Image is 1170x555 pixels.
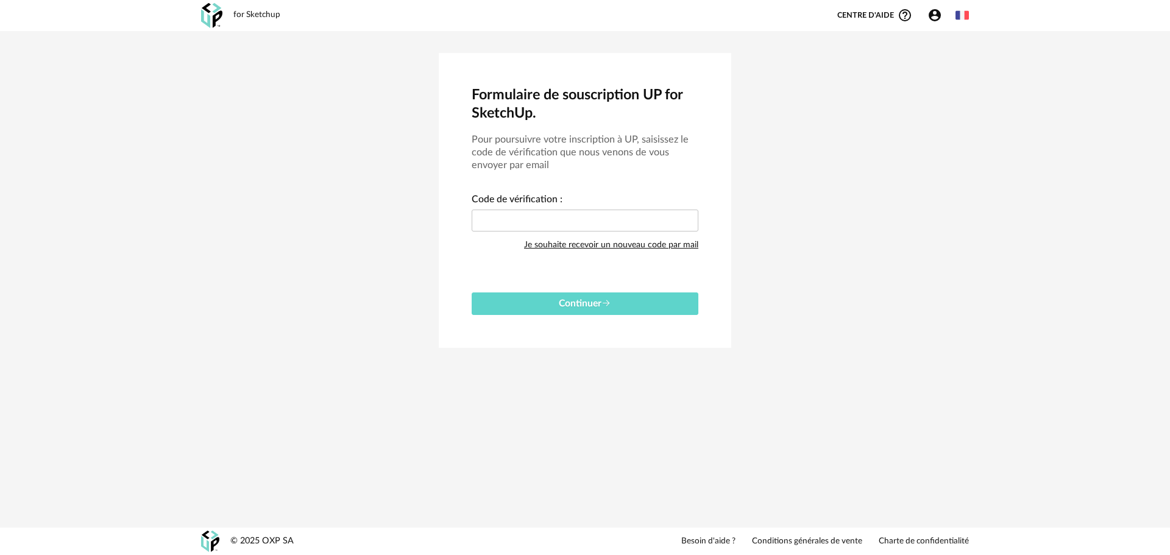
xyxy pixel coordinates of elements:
span: Continuer [559,299,611,308]
img: fr [955,9,969,22]
div: Je souhaite recevoir un nouveau code par mail [524,233,698,257]
div: © 2025 OXP SA [230,536,294,547]
h3: Pour poursuivre votre inscription à UP, saisissez le code de vérification que nous venons de vous... [472,133,698,172]
img: OXP [201,531,219,552]
div: for Sketchup [233,10,280,21]
a: Besoin d'aide ? [681,536,736,547]
span: Centre d'aideHelp Circle Outline icon [837,8,912,23]
a: Charte de confidentialité [879,536,969,547]
button: Continuer [472,292,698,315]
span: Account Circle icon [927,8,942,23]
label: Code de vérification : [472,195,562,207]
a: Conditions générales de vente [752,536,862,547]
h2: Formulaire de souscription UP for SketchUp. [472,86,698,123]
img: OXP [201,3,222,28]
span: Account Circle icon [927,8,948,23]
span: Help Circle Outline icon [898,8,912,23]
